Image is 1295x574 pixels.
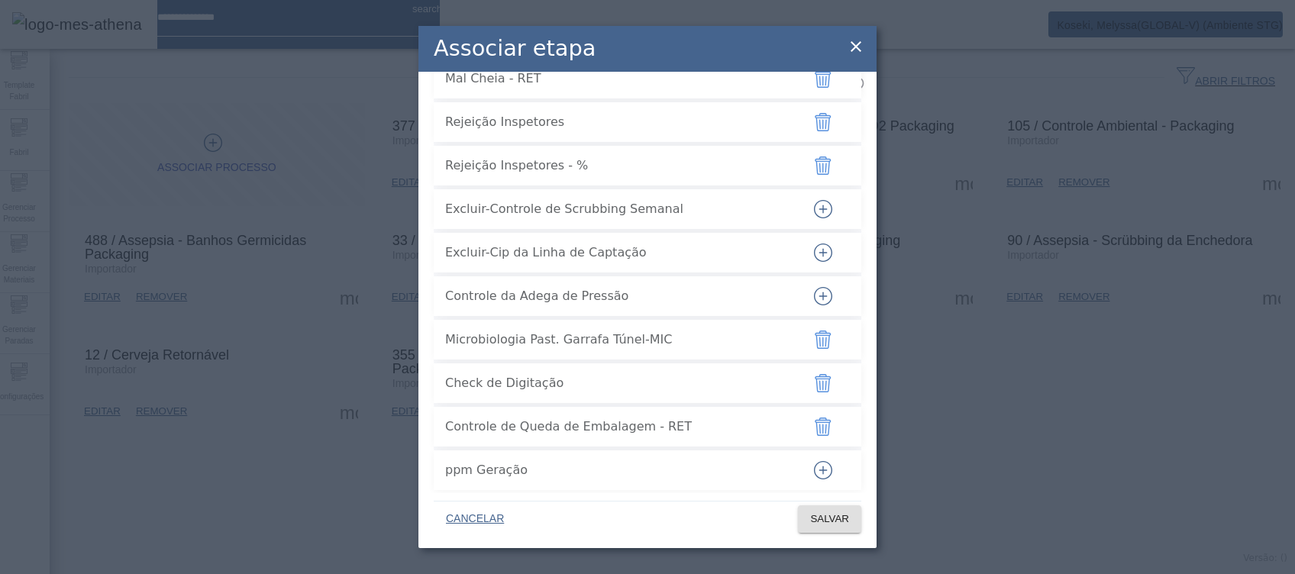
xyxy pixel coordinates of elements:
span: Rejeição Inspetores - % [445,156,789,175]
span: Excluir-Controle de Scrubbing Semanal [445,200,789,218]
button: SALVAR [798,505,861,533]
span: ppm Geração [445,461,789,479]
span: Controle da Adega de Pressão [445,287,789,305]
span: Mal Cheia - RET [445,69,789,88]
span: Controle de Queda de Embalagem - RET [445,418,789,436]
span: Excluir-Cip da Linha de Captação [445,243,789,262]
h2: Associar etapa [434,32,596,65]
span: Microbiologia Past. Garrafa Túnel-MIC [445,331,789,349]
span: Rejeição Inspetores [445,113,789,131]
span: Check de Digitação [445,374,789,392]
span: SALVAR [810,511,849,527]
button: CANCELAR [434,505,516,533]
span: CANCELAR [446,511,504,527]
